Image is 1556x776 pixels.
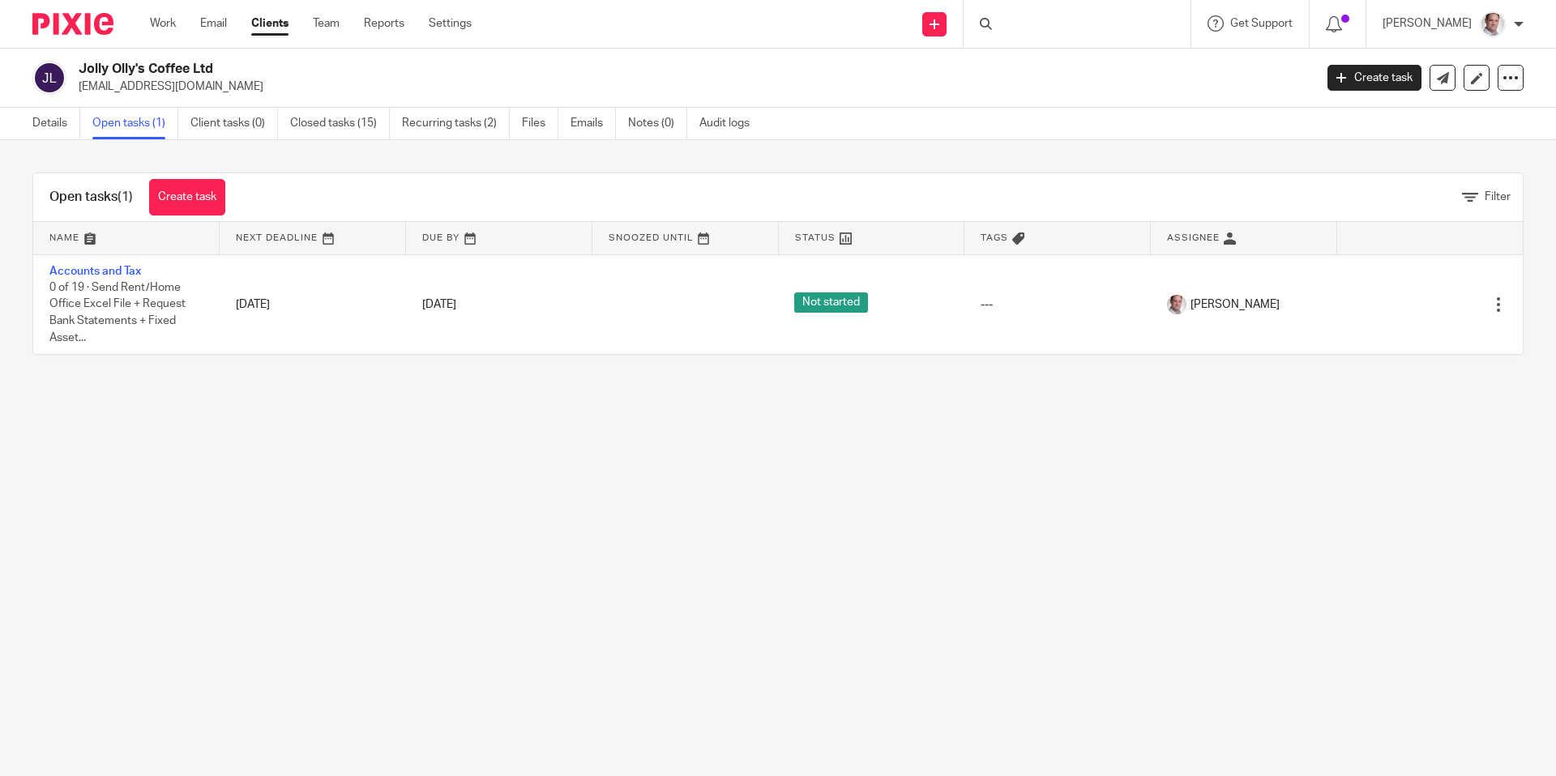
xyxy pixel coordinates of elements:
a: Audit logs [699,108,762,139]
span: Status [795,233,836,242]
a: Notes (0) [628,108,687,139]
span: (1) [118,190,133,203]
div: --- [981,296,1135,313]
td: [DATE] [220,254,406,354]
a: Reports [364,15,404,32]
p: [PERSON_NAME] [1383,15,1472,32]
a: Settings [429,15,472,32]
span: 0 of 19 · Send Rent/Home Office Excel File + Request Bank Statements + Fixed Asset... [49,282,186,343]
h2: Jolly Olly's Coffee Ltd [79,61,1058,78]
a: Clients [251,15,289,32]
a: Work [150,15,176,32]
a: Details [32,108,80,139]
p: [EMAIL_ADDRESS][DOMAIN_NAME] [79,79,1303,95]
img: Munro%20Partners-3202.jpg [1480,11,1506,37]
img: Munro%20Partners-3202.jpg [1167,295,1186,314]
img: svg%3E [32,61,66,95]
img: Pixie [32,13,113,35]
span: Get Support [1230,18,1293,29]
a: Accounts and Tax [49,266,141,277]
a: Closed tasks (15) [290,108,390,139]
a: Emails [571,108,616,139]
h1: Open tasks [49,189,133,206]
a: Team [313,15,340,32]
a: Recurring tasks (2) [402,108,510,139]
a: Open tasks (1) [92,108,178,139]
a: Files [522,108,558,139]
span: Filter [1485,191,1511,203]
span: Snoozed Until [609,233,694,242]
a: Email [200,15,227,32]
span: [DATE] [422,299,456,310]
a: Client tasks (0) [190,108,278,139]
span: Not started [794,292,868,313]
a: Create task [1327,65,1421,91]
span: [PERSON_NAME] [1191,296,1280,313]
a: Create task [149,179,225,215]
span: Tags [981,233,1008,242]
